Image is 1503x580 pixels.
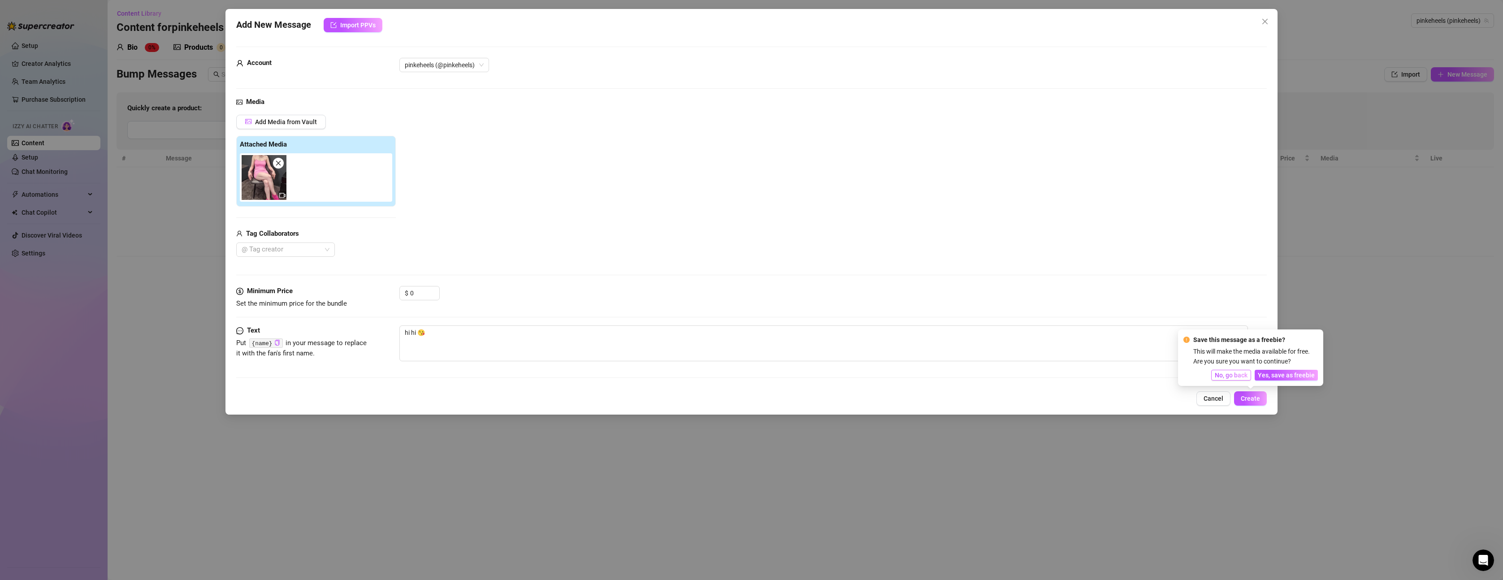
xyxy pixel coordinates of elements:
[236,286,243,297] span: dollar
[1211,370,1251,381] button: No, go back
[247,326,260,334] strong: Text
[1204,395,1223,402] span: Cancel
[236,97,243,108] span: picture
[275,160,282,166] span: close
[405,58,484,72] span: pinkeheels (@pinkeheels)
[274,340,280,346] span: copy
[247,59,272,67] strong: Account
[1258,18,1272,25] span: Close
[274,340,280,346] button: Click to Copy
[236,339,367,358] span: Put in your message to replace it with the fan's first name.
[1183,337,1190,343] span: exclamation-circle
[242,155,286,200] img: media
[1255,370,1318,381] button: Yes, save as freebie
[1473,550,1494,571] iframe: Intercom live chat
[1258,14,1272,29] button: Close
[236,115,326,129] button: Add Media from Vault
[1258,372,1315,379] span: Yes, save as freebie
[279,192,286,199] span: video-camera
[246,98,264,106] strong: Media
[245,118,251,125] span: picture
[240,140,287,148] strong: Attached Media
[246,229,299,238] strong: Tag Collaborators
[340,22,376,29] span: Import PPVs
[1234,391,1267,406] button: Create
[236,18,311,32] span: Add New Message
[255,118,317,126] span: Add Media from Vault
[249,338,283,348] code: {name}
[1196,391,1230,406] button: Cancel
[324,18,382,32] button: Import PPVs
[236,325,243,336] span: message
[236,299,347,307] span: Set the minimum price for the bundle
[1215,372,1247,379] span: No, go back
[330,22,337,28] span: import
[399,325,1248,361] textarea: hi hi 😘
[236,58,243,69] span: user
[1193,346,1318,366] div: This will make the media available for free. Are you sure you want to continue?
[1241,395,1260,402] span: Create
[1193,335,1318,345] div: Save this message as a freebie?
[236,229,243,239] span: user
[247,287,293,295] strong: Minimum Price
[1261,18,1269,25] span: close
